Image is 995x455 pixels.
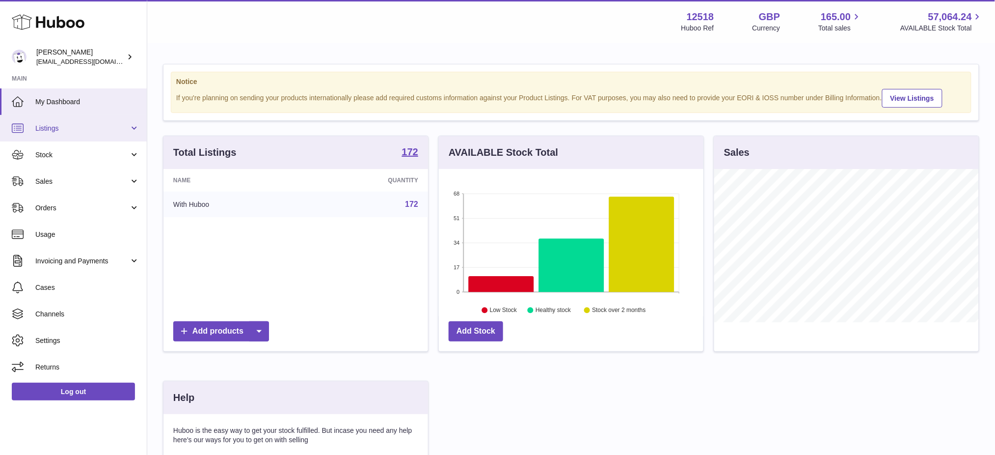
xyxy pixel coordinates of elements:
span: My Dashboard [35,97,139,107]
span: Orders [35,203,129,213]
span: Channels [35,310,139,319]
a: Log out [12,383,135,400]
span: 57,064.24 [928,10,972,24]
span: 165.00 [821,10,851,24]
strong: GBP [759,10,780,24]
span: Usage [35,230,139,239]
span: Settings [35,336,139,345]
span: Returns [35,363,139,372]
a: 165.00 Total sales [818,10,862,33]
span: Invoicing and Payments [35,256,129,266]
span: Listings [35,124,129,133]
span: Total sales [818,24,862,33]
span: AVAILABLE Stock Total [900,24,983,33]
div: Huboo Ref [681,24,714,33]
strong: 12518 [687,10,714,24]
div: Currency [753,24,780,33]
a: 57,064.24 AVAILABLE Stock Total [900,10,983,33]
span: Cases [35,283,139,292]
span: Sales [35,177,129,186]
span: [EMAIL_ADDRESS][DOMAIN_NAME] [36,57,144,65]
span: Stock [35,150,129,160]
img: internalAdmin-12518@internal.huboo.com [12,50,27,64]
div: [PERSON_NAME] [36,48,125,66]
